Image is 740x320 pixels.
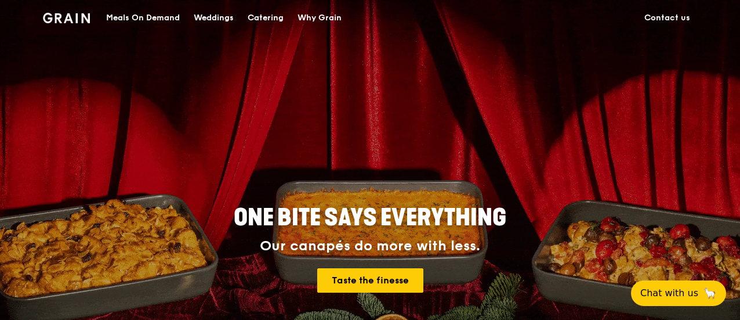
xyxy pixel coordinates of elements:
span: 🦙 [703,286,717,300]
div: Our canapés do more with less. [161,238,579,254]
a: Catering [241,1,291,35]
button: Chat with us🦙 [631,281,726,306]
a: Taste the finesse [317,268,423,293]
div: Catering [248,1,284,35]
span: Chat with us [640,286,698,300]
img: Grain [43,13,90,23]
a: Why Grain [291,1,349,35]
div: Weddings [194,1,234,35]
span: ONE BITE SAYS EVERYTHING [234,204,506,232]
div: Why Grain [298,1,342,35]
div: Meals On Demand [106,1,180,35]
a: Contact us [637,1,697,35]
a: Weddings [187,1,241,35]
